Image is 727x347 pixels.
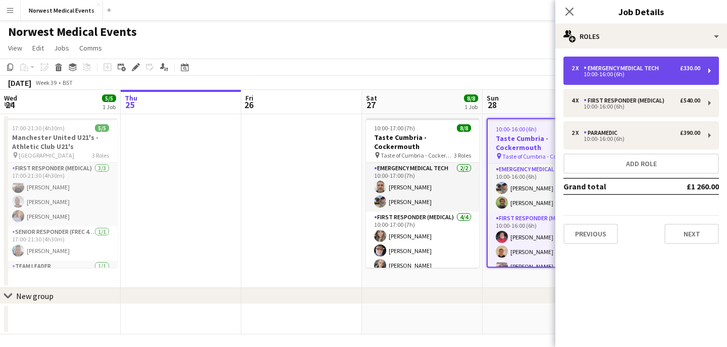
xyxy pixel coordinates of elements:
div: £330.00 [680,65,700,72]
h3: Job Details [555,5,727,18]
span: 26 [244,99,253,111]
span: 3 Roles [92,152,109,159]
a: View [4,41,26,55]
app-job-card: 10:00-17:00 (7h)8/8Taste Cumbria - Cockermouth Taste of Cumbria - Cockermouth3 RolesEmergency Med... [366,118,479,268]
h3: Manchester United U21's - Athletic Club U21's [4,133,117,151]
div: 1 Job [464,103,478,111]
span: Thu [125,93,137,103]
button: Next [664,224,719,244]
app-card-role: Emergency Medical Tech2/210:00-17:00 (7h)[PERSON_NAME][PERSON_NAME] [366,163,479,212]
td: Grand total [563,178,655,194]
span: Wed [4,93,17,103]
div: £390.00 [680,129,700,136]
app-card-role: Emergency Medical Tech2/210:00-16:00 (6h)[PERSON_NAME][PERSON_NAME] [488,164,599,213]
span: Comms [79,43,102,53]
div: Emergency Medical Tech [584,65,663,72]
a: Edit [28,41,48,55]
button: Norwest Medical Events [21,1,103,20]
div: New group [16,291,54,301]
span: 17:00-21:30 (4h30m) [12,124,65,132]
div: BST [63,79,73,86]
span: Sun [487,93,499,103]
span: 10:00-16:00 (6h) [496,125,537,133]
div: 2 x [572,129,584,136]
app-card-role: Team Leader1/1 [4,261,117,295]
span: 3 Roles [454,152,471,159]
span: View [8,43,22,53]
span: 28 [485,99,499,111]
h3: Taste Cumbria - Cockermouth [366,133,479,151]
span: Fri [245,93,253,103]
div: 1 Job [102,103,116,111]
h1: Norwest Medical Events [8,24,137,39]
a: Comms [75,41,106,55]
div: Roles [555,24,727,48]
span: 5/5 [102,94,116,102]
app-job-card: 17:00-21:30 (4h30m)5/5Manchester United U21's - Athletic Club U21's [GEOGRAPHIC_DATA]3 RolesFirst... [4,118,117,268]
span: Week 39 [33,79,59,86]
app-card-role: Senior Responder (FREC 4 or Above)1/117:00-21:30 (4h30m)[PERSON_NAME] [4,226,117,261]
span: Jobs [54,43,69,53]
div: 4 x [572,97,584,104]
app-card-role: First Responder (Medical)4/410:00-17:00 (7h)[PERSON_NAME][PERSON_NAME][PERSON_NAME] [366,212,479,290]
div: [DATE] [8,78,31,88]
div: 2 x [572,65,584,72]
div: 10:00-16:00 (6h) [572,72,700,77]
a: Jobs [50,41,73,55]
div: First Responder (Medical) [584,97,668,104]
span: Taste of Cumbria - Cockermouth [502,153,574,160]
span: 24 [3,99,17,111]
app-job-card: 10:00-16:00 (6h)8/8Taste Cumbria - Cockermouth Taste of Cumbria - Cockermouth3 RolesEmergency Med... [487,118,600,268]
button: Previous [563,224,618,244]
span: 10:00-17:00 (7h) [374,124,415,132]
span: 25 [123,99,137,111]
span: 8/8 [464,94,478,102]
span: Taste of Cumbria - Cockermouth [381,152,454,159]
span: 8/8 [457,124,471,132]
span: Edit [32,43,44,53]
div: £540.00 [680,97,700,104]
span: [GEOGRAPHIC_DATA] [19,152,74,159]
span: 27 [365,99,377,111]
div: 10:00-16:00 (6h) [572,136,700,141]
span: 5/5 [95,124,109,132]
div: 10:00-16:00 (6h) [572,104,700,109]
span: Sat [366,93,377,103]
app-card-role: First Responder (Medical)3/317:00-21:30 (4h30m)[PERSON_NAME][PERSON_NAME][PERSON_NAME] [4,163,117,226]
button: Add role [563,154,719,174]
td: £1 260.00 [655,178,719,194]
div: Paramedic [584,129,621,136]
app-card-role: First Responder (Medical)4/410:00-16:00 (6h)[PERSON_NAME][PERSON_NAME][PERSON_NAME] [488,213,599,291]
h3: Taste Cumbria - Cockermouth [488,134,599,152]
